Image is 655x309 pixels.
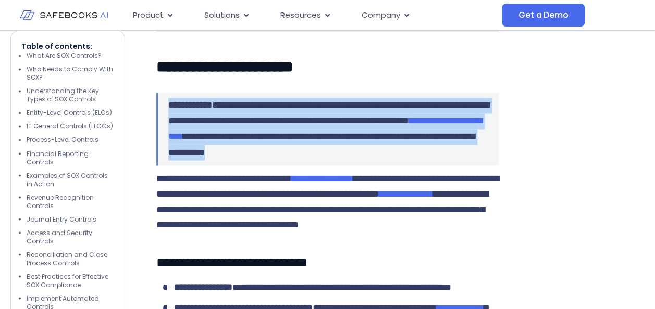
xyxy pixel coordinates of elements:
li: Who Needs to Comply With SOX? [27,66,114,82]
li: Best Practices for Effective SOX Compliance [27,273,114,289]
a: Get a Demo [502,4,585,27]
li: Reconciliation and Close Process Controls [27,251,114,267]
p: Table of contents: [21,42,114,52]
li: Journal Entry Controls [27,215,114,224]
span: Get a Demo [518,10,568,20]
li: Entity-Level Controls (ELCs) [27,109,114,118]
li: Revenue Recognition Controls [27,194,114,210]
li: Understanding the Key Types of SOX Controls [27,87,114,104]
span: Solutions [204,9,240,21]
li: IT General Controls (ITGCs) [27,123,114,131]
li: Examples of SOX Controls in Action [27,172,114,188]
li: Financial Reporting Controls [27,150,114,166]
div: Menu Toggle [125,5,502,25]
li: Process-Level Controls [27,136,114,145]
li: What Are SOX Controls? [27,52,114,60]
span: Resources [280,9,321,21]
span: Company [362,9,400,21]
span: Product [133,9,164,21]
li: Access and Security Controls [27,229,114,246]
nav: Menu [125,5,502,25]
